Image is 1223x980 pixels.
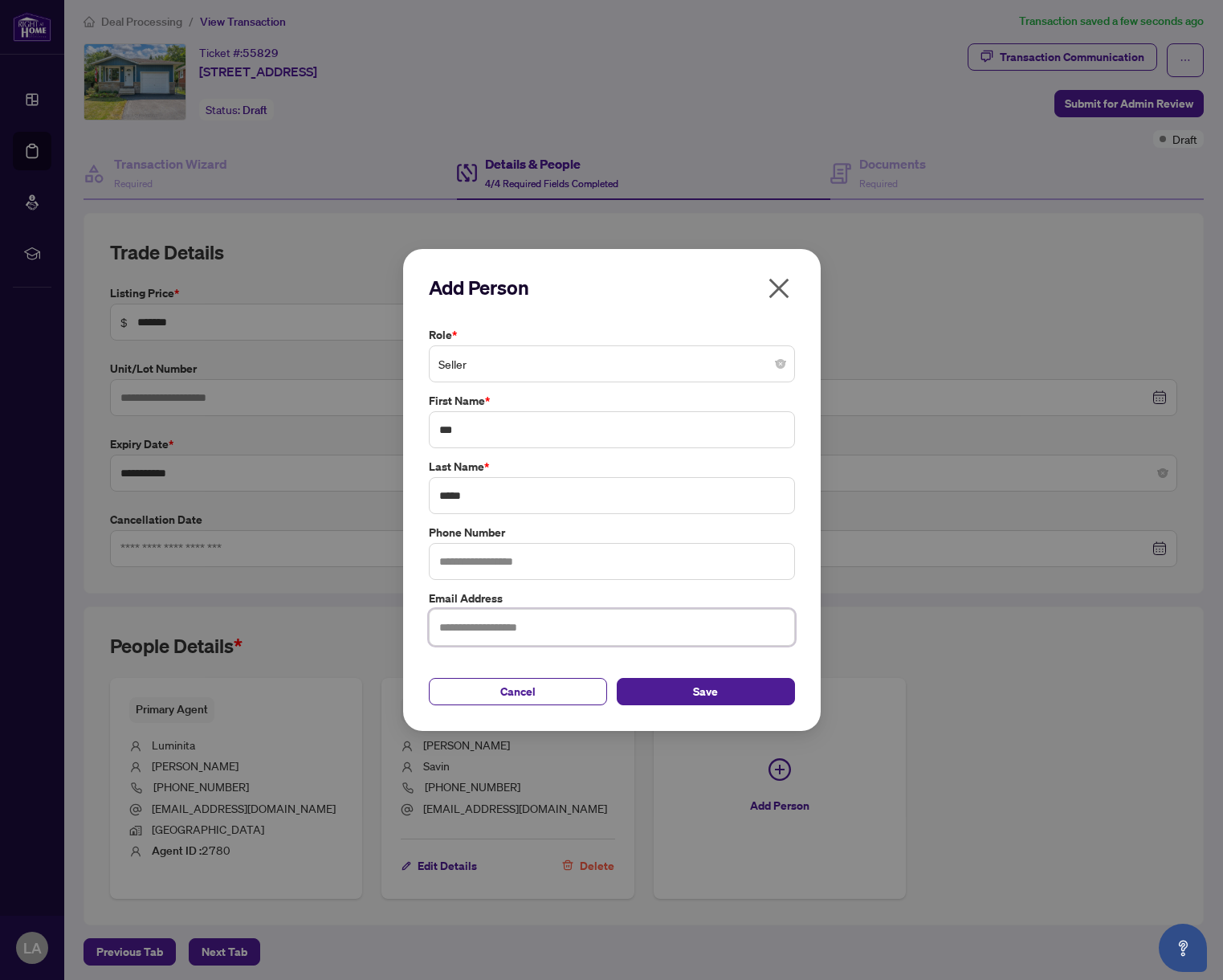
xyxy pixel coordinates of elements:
label: Role [429,326,795,344]
span: Cancel [500,679,536,704]
label: First Name [429,392,795,410]
button: Cancel [429,678,607,705]
span: close-circle [776,359,785,369]
h2: Add Person [429,275,795,300]
span: Seller [438,349,785,379]
label: Email Address [429,590,795,607]
span: Save [693,679,718,704]
button: Open asap [1159,924,1207,972]
span: close [766,276,792,301]
label: Last Name [429,458,795,476]
label: Phone Number [429,524,795,541]
button: Save [617,678,795,705]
